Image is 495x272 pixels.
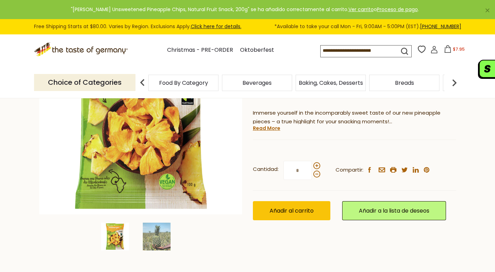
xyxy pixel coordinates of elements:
a: Click here for details. [191,23,241,30]
span: $7.95 [453,46,465,52]
a: Baking, Cakes, Desserts [299,80,363,85]
button: $7.95 [439,45,469,56]
button: Añadir al carrito [253,201,330,220]
a: Oktoberfest [240,46,274,55]
p: Choice of Categories [34,74,135,91]
a: [PHONE_NUMBER] [420,23,461,30]
div: Free Shipping Starts at $80.00. Varies by Region. Exclusions Apply. [34,23,461,31]
a: Proceso de pago [377,6,418,13]
strong: Cantidad: [253,165,279,174]
a: Añadir a la lista de deseos [342,201,446,220]
span: Compartir: [336,166,363,174]
a: × [485,8,489,13]
img: Seeberger Unsweetened Pineapple Chips, Natural Fruit Snack, 200g [39,11,242,214]
input: Cantidad: [283,161,312,180]
span: *Available to take your call Mon - Fri, 9:00AM - 5:00PM (EST). [274,23,461,31]
span: Añadir al carrito [270,207,314,215]
p: Immerse yourself in the incomparably sweet taste of our new pineapple pieces – a true highlight f... [253,109,456,126]
img: next arrow [447,76,461,90]
a: Beverages [242,80,272,85]
img: Seeberger Unsweetened Pineapple Chips, Natural Fruit Snack, 200g [143,223,171,250]
a: Breads [395,80,414,85]
img: previous arrow [135,76,149,90]
a: Read More [253,125,280,132]
img: Seeberger Unsweetened Pineapple Chips, Natural Fruit Snack, 200g [101,223,129,250]
a: Ver carrito [348,6,374,13]
a: Christmas - PRE-ORDER [167,46,233,55]
a: Food By Category [159,80,208,85]
div: "[PERSON_NAME] Unsweetened Pineapple Chips, Natural Fruit Snack, 200g" se ha añadido correctament... [6,6,484,14]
